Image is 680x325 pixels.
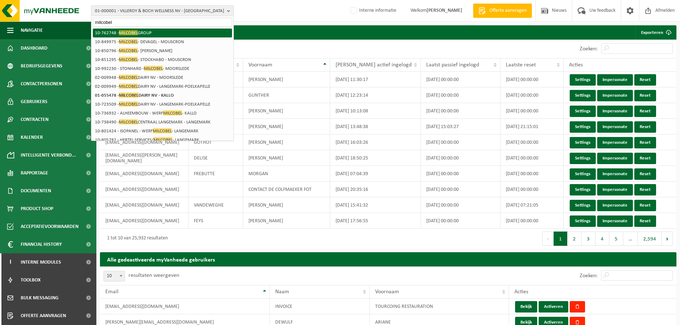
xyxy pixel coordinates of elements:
a: Settings [570,200,596,211]
span: 10 [104,271,125,281]
label: Zoeken: [580,46,598,52]
a: Reset [634,121,656,133]
td: [DATE] 16:03:26 [330,134,421,150]
td: DELISE [188,150,243,166]
span: Voornaam [375,289,399,295]
span: MILCOBEL [119,57,138,62]
button: 1 [554,232,568,246]
button: Activeren [539,301,568,313]
a: Impersonate [597,184,633,195]
a: Settings [570,74,596,86]
td: [DATE] 00:00:00 [500,166,564,182]
span: Voornaam [248,62,272,68]
li: 10-736932 - ALHEEMBOUW - WERF - KALLO [93,109,232,118]
span: 01-000001 - VILLEROY & BOCH WELLNESS NV - [GEOGRAPHIC_DATA] [95,6,224,16]
button: Bekijk [515,301,537,313]
a: Impersonate [597,200,633,211]
span: I [7,253,14,271]
td: [DATE] 18:50:25 [330,150,421,166]
td: [DATE] 07:04:39 [330,166,421,182]
a: Impersonate [597,215,633,227]
a: Settings [570,168,596,180]
a: Impersonate [597,168,633,180]
li: 02-009949 - DAIRY NV - LANGEMARK-POELKAPELLE [93,82,232,91]
a: Reset [634,215,656,227]
a: Impersonate [597,74,633,86]
li: 10-738490 - CENTRAAL LANGEMARK - LANGEMARK [93,118,232,127]
strong: 01-055478 - DAIRY NV - KALLO [95,92,174,98]
li: 10-805782 - HERTEL SERVICES/ - LANGEMARK [93,136,232,144]
td: [DATE] 00:00:00 [500,103,564,119]
li: 10-801424 - ISOPANEL - WERF - LANGEMARK [93,127,232,136]
a: Settings [570,137,596,148]
span: Interne modules [21,253,61,271]
span: MILCOBEL [119,83,138,89]
td: [DATE] 11:30:17 [330,72,421,87]
td: [EMAIL_ADDRESS][DOMAIN_NAME] [100,166,188,182]
li: 10-851295 - - STOCKHABO - MOUSCRON [93,55,232,64]
td: [EMAIL_ADDRESS][DOMAIN_NAME] [100,182,188,197]
td: TOURCOING RESTAURATION [370,299,509,314]
span: Acceptatievoorwaarden [21,218,79,235]
td: [DATE] 15:41:32 [330,197,421,213]
span: Acties [514,289,528,295]
span: MILCOBEL [119,101,138,107]
li: 10-849975 - - DEVAGEL - MOUSCRON [93,37,232,46]
td: [DATE] 00:00:00 [421,72,500,87]
td: [DATE] 00:00:00 [421,213,500,229]
span: Financial History [21,235,62,253]
td: [DATE] 00:00:00 [421,103,500,119]
strong: [PERSON_NAME] [427,8,462,13]
label: Interne informatie [349,5,396,16]
span: MILCOBEL [119,39,138,44]
td: [PERSON_NAME] [243,103,330,119]
span: MILCOBEL [119,30,138,35]
a: Reset [634,184,656,195]
td: [DATE] 21:15:01 [500,119,564,134]
a: Settings [570,121,596,133]
li: 10-850796 - - [PERSON_NAME] [93,46,232,55]
td: [EMAIL_ADDRESS][PERSON_NAME][DOMAIN_NAME] [100,150,188,166]
td: [DATE] 07:21:05 [500,197,564,213]
td: [EMAIL_ADDRESS][DOMAIN_NAME] [100,134,188,150]
span: Acties [569,62,583,68]
td: [EMAIL_ADDRESS][DOMAIN_NAME] [100,197,188,213]
span: Intelligente verbond... [21,146,76,164]
input: Zoeken naar gekoppelde vestigingen [93,18,232,27]
td: [EMAIL_ADDRESS][DOMAIN_NAME] [100,299,270,314]
span: MILCOBEL [163,110,182,116]
a: Impersonate [597,137,633,148]
li: 02-009948 - DAIRY NV - MOORSLEDE [93,73,232,82]
button: 5 [609,232,623,246]
div: 1 tot 10 van 25,932 resultaten [104,232,168,245]
a: Offerte aanvragen [473,4,532,18]
label: Zoeken: [580,273,598,279]
span: Contactpersonen [21,75,62,93]
td: [DATE] 00:00:00 [500,87,564,103]
a: Settings [570,215,596,227]
span: MILCOBEL [119,48,138,53]
td: [DATE] 00:00:00 [500,134,564,150]
td: [DATE] 00:00:00 [500,72,564,87]
span: Contracten [21,111,49,128]
span: Naam [275,289,289,295]
a: Settings [570,90,596,101]
span: Bedrijfsgegevens [21,57,62,75]
a: Settings [570,184,596,195]
button: 3 [581,232,595,246]
span: Product Shop [21,200,53,218]
a: Settings [570,153,596,164]
td: [DATE] 00:00:00 [500,213,564,229]
button: 2 [568,232,581,246]
h2: Alle gedeactiveerde myVanheede gebruikers [100,252,676,266]
td: MORGAN [243,166,330,182]
td: GOTHOT [188,134,243,150]
span: Gebruikers [21,93,47,111]
td: [PERSON_NAME] [243,134,330,150]
td: [DATE] 12:23:14 [330,87,421,103]
td: [DATE] 10:13:08 [330,103,421,119]
td: [DATE] 13:48:38 [330,119,421,134]
td: [EMAIL_ADDRESS][DOMAIN_NAME] [100,213,188,229]
td: [DATE] 00:00:00 [421,182,500,197]
span: 10 [104,271,125,281]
